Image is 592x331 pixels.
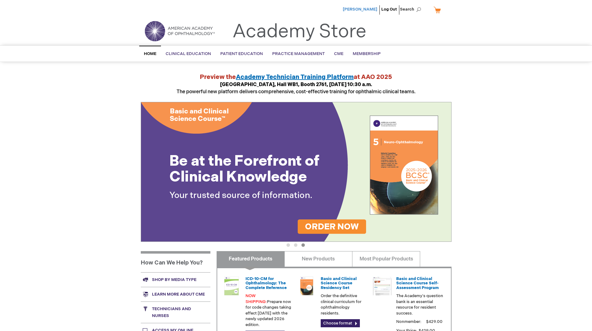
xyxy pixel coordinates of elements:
[321,293,368,316] p: Order the definitive clinical curriculum for ophthalmology residents.
[425,319,443,324] span: $429.00
[373,277,392,295] img: bcscself_20.jpg
[297,277,316,295] img: 02850963u_47.png
[222,277,241,295] img: 0120008u_42.png
[287,243,290,247] button: 1 of 3
[200,73,392,81] strong: Preview the at AAO 2025
[141,301,210,323] a: Technicians and nurses
[246,293,267,304] font: NOW SHIPPING:
[141,251,210,272] h1: How Can We Help You?
[236,73,354,81] a: Academy Technician Training Platform
[396,293,443,316] p: The Academy's question bank is an essential resource for resident success.
[321,319,360,327] a: Choose format
[352,251,420,267] a: Most Popular Products
[220,82,372,88] strong: [GEOGRAPHIC_DATA], Hall WB1, Booth 2761, [DATE] 10:30 a.m.
[272,51,325,56] span: Practice Management
[400,3,424,16] span: Search
[141,272,210,287] a: Shop by media type
[246,293,293,328] p: Prepare now for code changes taking effect [DATE] with the newly updated 2026 edition.
[217,251,285,267] a: Featured Products
[284,251,352,267] a: New Products
[294,243,297,247] button: 2 of 3
[141,287,210,301] a: Learn more about CME
[166,51,211,56] span: Clinical Education
[301,243,305,247] button: 3 of 3
[381,7,397,12] a: Log Out
[220,51,263,56] span: Patient Education
[334,51,343,56] span: CME
[144,51,156,56] span: Home
[353,51,381,56] span: Membership
[246,276,287,290] a: ICD-10-CM for Ophthalmology: The Complete Reference
[321,276,357,290] a: Basic and Clinical Science Course Residency Set
[396,318,421,326] strong: Nonmember:
[232,21,366,43] a: Academy Store
[396,276,439,290] a: Basic and Clinical Science Course Self-Assessment Program
[343,7,377,12] a: [PERSON_NAME]
[177,82,415,95] span: The powerful new platform delivers comprehensive, cost-effective training for ophthalmic clinical...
